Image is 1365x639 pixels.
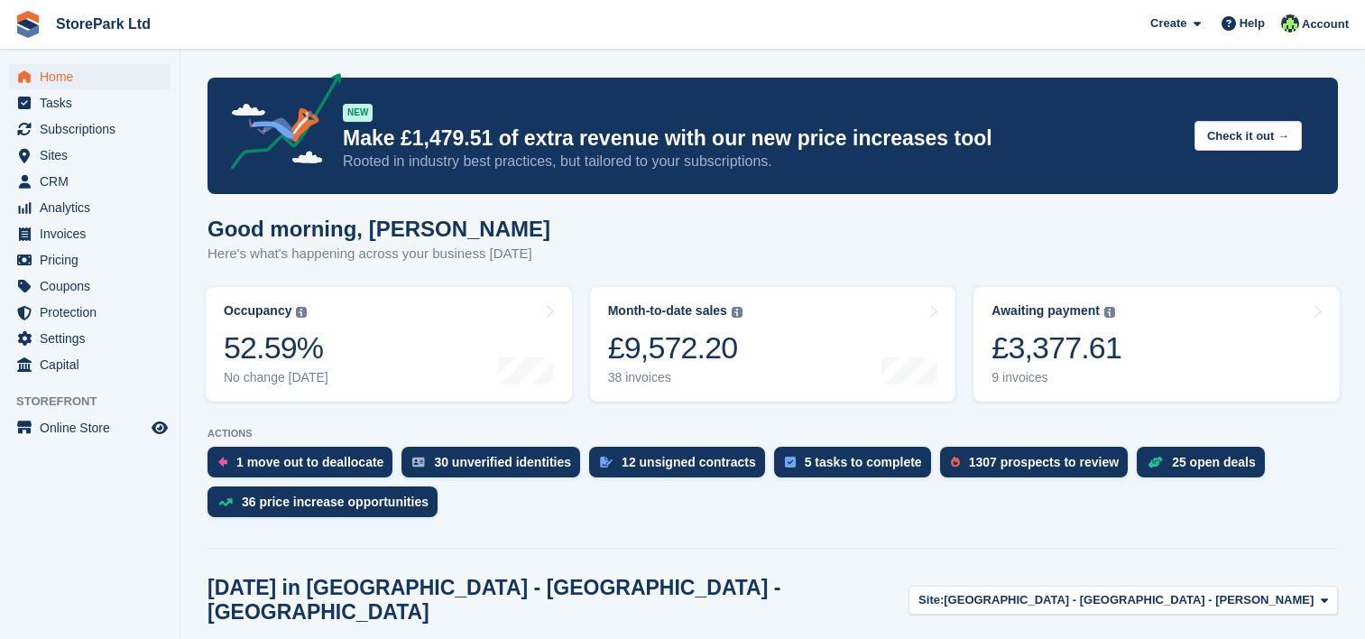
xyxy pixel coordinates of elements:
[216,73,342,176] img: price-adjustments-announcement-icon-8257ccfd72463d97f412b2fc003d46551f7dbcb40ab6d574587a9cd5c0d94...
[206,287,572,402] a: Occupancy 52.59% No change [DATE]
[242,495,429,509] div: 36 price increase opportunities
[208,576,908,625] h2: [DATE] in [GEOGRAPHIC_DATA] - [GEOGRAPHIC_DATA] - [GEOGRAPHIC_DATA]
[9,195,171,220] a: menu
[149,417,171,439] a: Preview store
[785,457,796,468] img: task-75834270c22a3079a89374b754ae025e5fb1db73e45f91037f5363f120a921f8.svg
[991,329,1121,366] div: £3,377.61
[1281,14,1299,32] img: Ryan Mulcahy
[774,447,940,486] a: 5 tasks to complete
[918,591,944,609] span: Site:
[9,247,171,273] a: menu
[608,329,742,366] div: £9,572.20
[40,300,148,325] span: Protection
[236,455,383,469] div: 1 move out to deallocate
[991,303,1100,319] div: Awaiting payment
[208,217,550,241] h1: Good morning, [PERSON_NAME]
[951,457,960,468] img: prospect-51fa495bee0391a8d652442698ab0144808aea92771e9ea1ae160a38d050c398.svg
[14,11,42,38] img: stora-icon-8386f47178a22dfd0bd8f6a31ec36ba5ce8667c1dd55bd0f319d3a0aa187defe.svg
[218,457,227,468] img: move_outs_to_deallocate_icon-f764333ba52eb49d3ac5e1228854f67142a1ed5810a6f6cc68b1a99e826820c5.svg
[944,591,1314,609] span: [GEOGRAPHIC_DATA] - [GEOGRAPHIC_DATA] - [PERSON_NAME]
[208,428,1338,440] p: ACTIONS
[1302,15,1349,33] span: Account
[590,287,956,402] a: Month-to-date sales £9,572.20 38 invoices
[40,169,148,194] span: CRM
[9,415,171,440] a: menu
[1172,455,1256,469] div: 25 open deals
[40,273,148,299] span: Coupons
[973,287,1340,402] a: Awaiting payment £3,377.61 9 invoices
[9,273,171,299] a: menu
[1194,121,1302,151] button: Check it out →
[412,457,425,468] img: verify_identity-adf6edd0f0f0b5bbfe63781bf79b02c33cf7c696d77639b501bdc392416b5a36.svg
[622,455,756,469] div: 12 unsigned contracts
[9,64,171,89] a: menu
[40,247,148,273] span: Pricing
[1137,447,1274,486] a: 25 open deals
[208,244,550,264] p: Here's what's happening across your business [DATE]
[40,221,148,246] span: Invoices
[40,326,148,351] span: Settings
[9,169,171,194] a: menu
[9,300,171,325] a: menu
[732,307,742,318] img: icon-info-grey-7440780725fd019a000dd9b08b2336e03edf1995a4989e88bcd33f0948082b44.svg
[40,64,148,89] span: Home
[40,195,148,220] span: Analytics
[608,370,742,385] div: 38 invoices
[343,152,1180,171] p: Rooted in industry best practices, but tailored to your subscriptions.
[1240,14,1265,32] span: Help
[224,329,328,366] div: 52.59%
[296,307,307,318] img: icon-info-grey-7440780725fd019a000dd9b08b2336e03edf1995a4989e88bcd33f0948082b44.svg
[401,447,589,486] a: 30 unverified identities
[1148,456,1163,468] img: deal-1b604bf984904fb50ccaf53a9ad4b4a5d6e5aea283cecdc64d6e3604feb123c2.svg
[1104,307,1115,318] img: icon-info-grey-7440780725fd019a000dd9b08b2336e03edf1995a4989e88bcd33f0948082b44.svg
[9,143,171,168] a: menu
[9,352,171,377] a: menu
[224,303,291,319] div: Occupancy
[16,393,180,411] span: Storefront
[49,9,158,39] a: StorePark Ltd
[40,143,148,168] span: Sites
[991,370,1121,385] div: 9 invoices
[40,352,148,377] span: Capital
[343,125,1180,152] p: Make £1,479.51 of extra revenue with our new price increases tool
[208,447,401,486] a: 1 move out to deallocate
[608,303,727,319] div: Month-to-date sales
[224,370,328,385] div: No change [DATE]
[9,116,171,142] a: menu
[805,455,922,469] div: 5 tasks to complete
[218,498,233,506] img: price_increase_opportunities-93ffe204e8149a01c8c9dc8f82e8f89637d9d84a8eef4429ea346261dce0b2c0.svg
[969,455,1120,469] div: 1307 prospects to review
[1150,14,1186,32] span: Create
[9,90,171,116] a: menu
[589,447,774,486] a: 12 unsigned contracts
[40,415,148,440] span: Online Store
[40,90,148,116] span: Tasks
[9,221,171,246] a: menu
[9,326,171,351] a: menu
[434,455,571,469] div: 30 unverified identities
[208,486,447,526] a: 36 price increase opportunities
[600,457,613,468] img: contract_signature_icon-13c848040528278c33f63329250d36e43548de30e8caae1d1a13099fd9432cc5.svg
[343,104,373,122] div: NEW
[940,447,1138,486] a: 1307 prospects to review
[40,116,148,142] span: Subscriptions
[908,586,1338,616] button: Site: [GEOGRAPHIC_DATA] - [GEOGRAPHIC_DATA] - [PERSON_NAME]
